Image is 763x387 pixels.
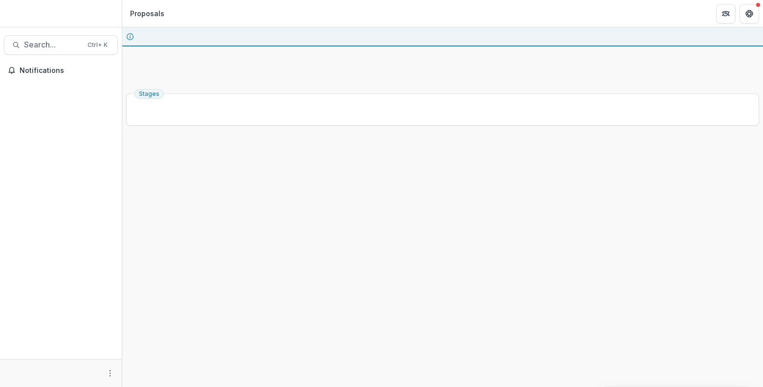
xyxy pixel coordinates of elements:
button: Get Help [740,4,759,23]
span: Notifications [20,67,114,75]
div: Ctrl + K [86,40,110,50]
div: Proposals [130,8,164,19]
button: Search... [4,35,118,55]
nav: breadcrumb [126,6,168,21]
span: Search... [24,40,82,49]
span: Stages [139,91,159,97]
button: Notifications [4,63,118,78]
button: More [104,367,116,379]
button: Partners [716,4,736,23]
